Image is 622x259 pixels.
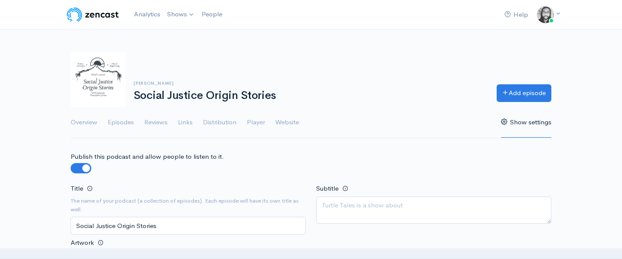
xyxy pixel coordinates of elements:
input: Turtle Tales [71,217,306,234]
a: Reviews [144,107,168,138]
img: ... [537,6,554,23]
a: Add episode [497,84,551,102]
a: Links [178,107,193,138]
a: Help [501,6,532,24]
a: Overview [71,107,97,138]
a: Analytics [131,5,164,24]
label: Artwork [71,238,94,248]
small: The name of your podcast (a collection of episodes). Each episode will have its own title as well. [71,197,306,213]
img: ZenCast Logo [65,6,120,23]
label: Subtitle [316,184,339,194]
a: People [198,5,226,24]
a: Episodes [108,107,134,138]
label: Publish this podcast and allow people to listen to it. [71,152,224,162]
label: Title [71,184,83,194]
h1: Social Justice Origin Stories [134,89,486,102]
a: Website [275,107,299,138]
a: Distribution [203,107,236,138]
a: Show settings [501,107,551,138]
a: Player [247,107,265,138]
h6: [PERSON_NAME] [134,81,486,86]
a: Shows [164,5,198,24]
